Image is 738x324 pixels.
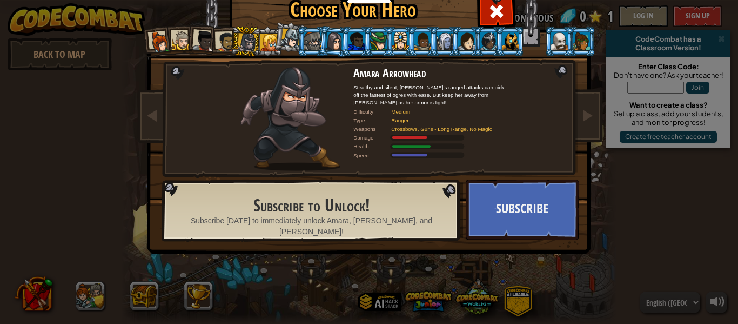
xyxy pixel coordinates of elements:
li: Gordon the Stalwart [341,27,371,56]
li: Naria of the Leaf [364,27,393,56]
div: Difficulty [353,108,391,115]
li: Nalfar Cryptor [430,27,459,56]
div: Deals 100% of listed Ranger weapon damage. [353,134,505,142]
div: Weapons [353,125,391,133]
img: language-selector-background.png [162,180,463,242]
div: Stealthy and silent, [PERSON_NAME]’s ranged attacks can pick off the fastest of ogres with ease. ... [353,83,505,106]
li: Ritic the Cold [495,27,525,56]
span: Subscribe [DATE] to immediately unlock Amara, [PERSON_NAME], and [PERSON_NAME]! [187,215,436,237]
li: Zana Woodheart [567,27,596,56]
li: Hattori Hanzō [274,21,306,53]
li: Omarn Brewstone [318,25,350,57]
img: ninja-pose.png [240,67,340,171]
li: Senick Steelclaw [297,27,326,56]
div: Medium [391,108,497,115]
li: Okar Stompfoot [545,27,574,56]
li: Sir Tharin Thunderfist [165,25,194,55]
li: Usara Master Wizard [474,27,503,56]
li: Lady Ida Justheart [186,24,218,56]
li: Alejandro the Duelist [209,27,238,57]
li: Pender Spellbane [385,27,414,56]
div: Ranger [391,116,497,124]
div: Damage [353,134,391,142]
div: Gains 120% of listed Ranger armor health. [353,143,505,150]
div: Crossbows, Guns - Long Range, No Magic [391,125,497,133]
li: Amara Arrowhead [230,26,261,57]
div: Type [353,116,391,124]
div: Health [353,143,391,150]
li: Captain Anya Weston [142,25,173,57]
h2: Amara Arrowhead [353,67,505,80]
div: Speed [353,151,391,159]
div: Moves at 10 meters per second. [353,151,505,159]
button: Subscribe [466,180,579,240]
li: Miss Hushbaum [253,27,282,56]
li: Illia Shieldsmith [452,27,481,56]
h2: Subscribe to Unlock! [187,196,436,215]
li: Arryn Stonewall [407,27,437,56]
